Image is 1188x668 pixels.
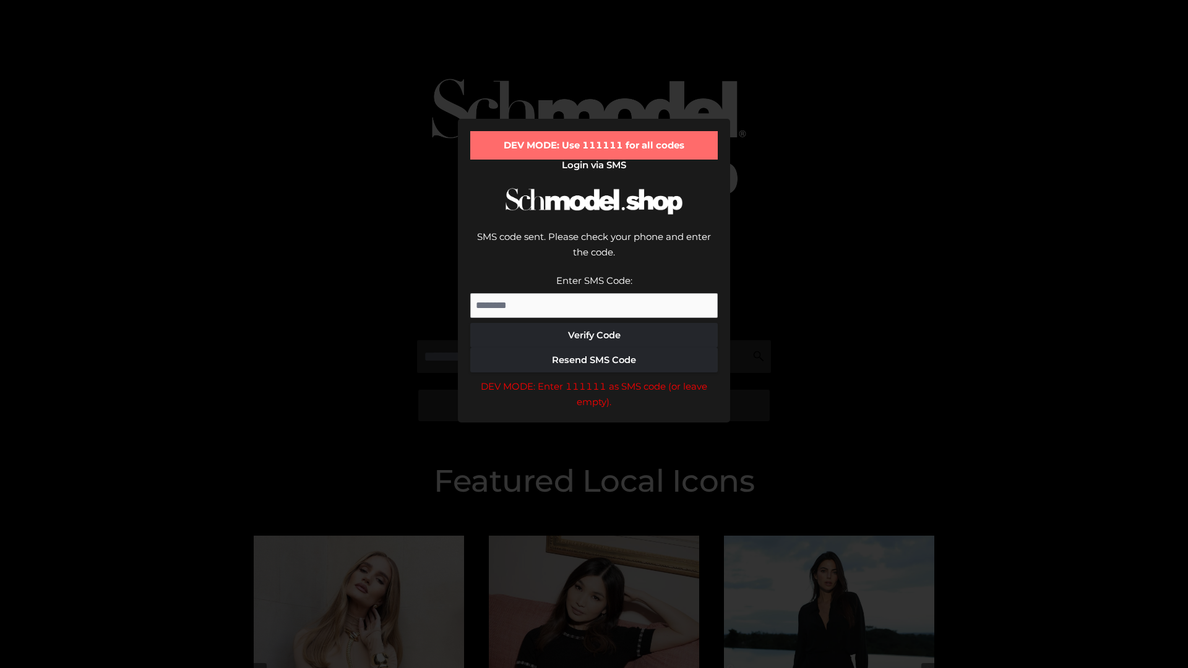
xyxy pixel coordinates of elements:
[470,229,718,273] div: SMS code sent. Please check your phone and enter the code.
[470,323,718,348] button: Verify Code
[470,131,718,160] div: DEV MODE: Use 111111 for all codes
[470,348,718,372] button: Resend SMS Code
[470,379,718,410] div: DEV MODE: Enter 111111 as SMS code (or leave empty).
[556,275,632,286] label: Enter SMS Code:
[501,177,687,226] img: Schmodel Logo
[470,160,718,171] h2: Login via SMS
